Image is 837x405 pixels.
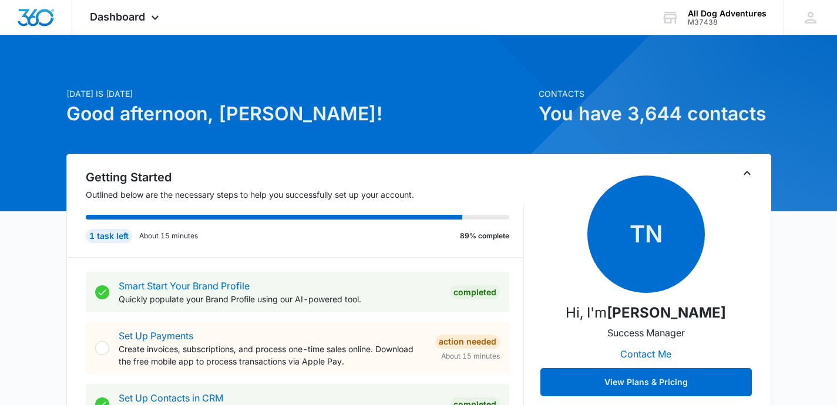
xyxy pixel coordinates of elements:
button: View Plans & Pricing [540,368,752,396]
div: account name [688,9,767,18]
p: Create invoices, subscriptions, and process one-time sales online. Download the free mobile app t... [119,343,426,367]
h2: Getting Started [86,168,524,186]
strong: [PERSON_NAME] [607,304,726,321]
a: Smart Start Your Brand Profile [119,280,250,292]
p: Quickly populate your Brand Profile using our AI-powered tool. [119,293,441,305]
h1: You have 3,644 contacts [539,100,771,128]
p: [DATE] is [DATE] [66,87,532,100]
p: Success Manager [607,326,685,340]
button: Contact Me [609,340,683,368]
a: Set Up Contacts in CRM [119,392,223,404]
span: TN [587,176,705,293]
a: Set Up Payments [119,330,193,342]
div: 1 task left [86,229,132,243]
div: account id [688,18,767,26]
div: Action Needed [435,335,500,349]
p: Contacts [539,87,771,100]
p: 89% complete [460,231,509,241]
p: Outlined below are the necessary steps to help you successfully set up your account. [86,188,524,201]
div: Completed [450,285,500,299]
span: About 15 minutes [441,351,500,362]
p: About 15 minutes [139,231,198,241]
button: Toggle Collapse [740,166,754,180]
span: Dashboard [90,11,145,23]
p: Hi, I'm [566,302,726,323]
h1: Good afternoon, [PERSON_NAME]! [66,100,532,128]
